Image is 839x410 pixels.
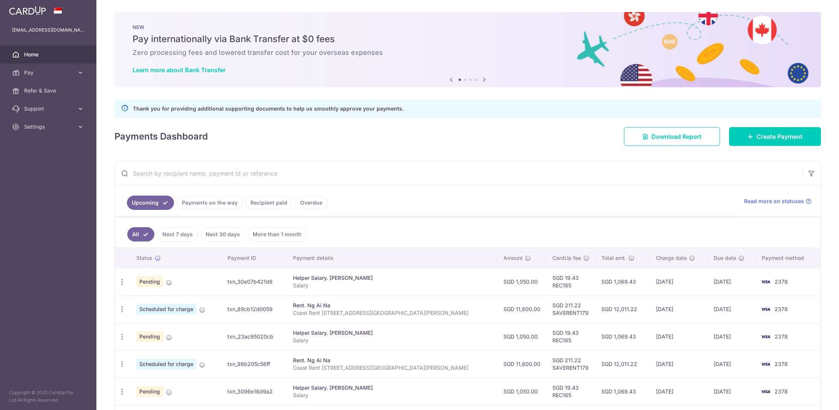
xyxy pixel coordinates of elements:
h4: Payments Dashboard [114,130,208,143]
h6: Zero processing fees and lowered transfer cost for your overseas expenses [133,48,803,57]
span: Home [24,51,74,58]
span: 2378 [775,306,788,312]
a: Overdue [295,196,327,210]
img: Bank transfer banner [114,12,821,87]
a: Create Payment [729,127,821,146]
input: Search by recipient name, payment id or reference [115,161,802,185]
a: Next 30 days [201,227,245,241]
div: Helper Salary. [PERSON_NAME] [293,329,492,337]
td: SGD 211.22 SAVERENT179 [546,350,595,378]
a: Recipient paid [246,196,292,210]
span: Settings [24,123,74,131]
span: Scheduled for charge [136,304,196,314]
td: SGD 1,050.00 [497,268,546,295]
td: SGD 1,050.00 [497,323,546,350]
p: Coast Rent [STREET_ADDRESS][GEOGRAPHIC_DATA][PERSON_NAME] [293,309,492,317]
h5: Pay internationally via Bank Transfer at $0 fees [133,33,803,45]
div: Rent. Ng Ai Na [293,357,492,364]
span: Total amt. [601,254,626,262]
a: Payments on the way [177,196,243,210]
th: Payment method [756,248,820,268]
img: Bank Card [758,332,773,341]
span: 2378 [775,333,788,340]
a: Next 7 days [157,227,198,241]
td: SGD 211.22 SAVERENT179 [546,295,595,323]
p: [EMAIL_ADDRESS][DOMAIN_NAME] [12,26,84,34]
td: SGD 1,069.43 [595,268,650,295]
span: 2378 [775,278,788,285]
td: SGD 12,011.22 [595,295,650,323]
a: More than 1 month [248,227,307,241]
td: SGD 19.43 REC185 [546,378,595,405]
iframe: Opens a widget where you can find more information [791,387,831,406]
td: SGD 1,069.43 [595,378,650,405]
span: Download Report [651,132,702,141]
span: CardUp fee [552,254,581,262]
td: [DATE] [708,350,756,378]
td: SGD 12,011.22 [595,350,650,378]
img: Bank Card [758,387,773,396]
span: Refer & Save [24,87,74,94]
td: txn_3096e16d9a2 [221,378,287,405]
a: Read more on statuses [744,197,812,205]
img: Bank Card [758,305,773,314]
span: Due date [714,254,736,262]
td: SGD 1,050.00 [497,378,546,405]
td: SGD 11,800.00 [497,295,546,323]
span: Charge date [656,254,687,262]
td: [DATE] [708,323,756,350]
p: Salary [293,337,492,344]
th: Payment ID [221,248,287,268]
span: Pay [24,69,74,76]
td: txn_89cb12d0059 [221,295,287,323]
td: [DATE] [650,323,708,350]
td: SGD 11,800.00 [497,350,546,378]
td: [DATE] [650,350,708,378]
a: Download Report [624,127,720,146]
span: Pending [136,331,163,342]
a: All [127,227,154,241]
span: Pending [136,386,163,397]
td: txn_98b205c56ff [221,350,287,378]
td: [DATE] [708,295,756,323]
th: Payment details [287,248,498,268]
span: 2378 [775,361,788,367]
span: 2378 [775,388,788,395]
div: Helper Salary. [PERSON_NAME] [293,384,492,392]
p: Salary [293,282,492,289]
td: SGD 19.43 REC185 [546,268,595,295]
span: Amount [503,254,523,262]
span: Status [136,254,153,262]
p: Salary [293,392,492,399]
p: NEW [133,24,803,30]
td: [DATE] [650,268,708,295]
p: Coast Rent [STREET_ADDRESS][GEOGRAPHIC_DATA][PERSON_NAME] [293,364,492,372]
span: Create Payment [757,132,802,141]
span: Support [24,105,74,112]
a: Upcoming [127,196,174,210]
td: [DATE] [650,378,708,405]
img: CardUp [9,6,46,15]
img: Bank Card [758,277,773,286]
td: txn_30e07b421d8 [221,268,287,295]
div: Helper Salary. [PERSON_NAME] [293,274,492,282]
img: Bank Card [758,360,773,369]
td: [DATE] [708,268,756,295]
td: SGD 1,069.43 [595,323,650,350]
span: Read more on statuses [744,197,804,205]
td: SGD 19.43 REC185 [546,323,595,350]
td: [DATE] [650,295,708,323]
span: Pending [136,276,163,287]
td: [DATE] [708,378,756,405]
td: txn_23ac95020cb [221,323,287,350]
p: Thank you for providing additional supporting documents to help us smoothly approve your payments. [133,104,404,113]
span: Scheduled for charge [136,359,196,369]
a: Learn more about Bank Transfer [133,66,226,74]
div: Rent. Ng Ai Na [293,302,492,309]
